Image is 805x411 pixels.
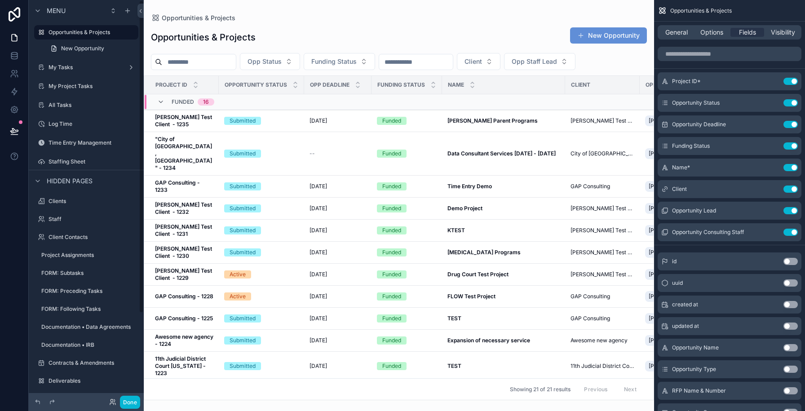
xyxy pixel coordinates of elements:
a: All Tasks [34,98,138,112]
label: Deliverables [49,377,137,384]
label: Clients [49,198,137,205]
label: FORM: Subtasks [41,270,137,277]
label: Staff [49,216,137,223]
span: id [672,258,677,265]
label: FORM: Following Tasks [41,305,137,313]
a: Project Assignments [34,248,138,262]
label: All Tasks [49,102,137,109]
span: Opp Deadline [310,81,349,88]
span: Opportunity Lead [672,207,716,214]
span: Fields [739,28,756,37]
span: General [665,28,688,37]
span: RFP Name & Number [672,387,726,394]
label: Opportunities & Projects [49,29,133,36]
span: created at [672,301,698,308]
span: Showing 21 of 21 results [510,386,571,393]
span: Opportunities & Projects [670,7,732,14]
a: Time Entry Management [34,136,138,150]
span: Hidden pages [47,177,93,186]
span: Opportunity Deadline [672,121,726,128]
a: Staffing Sheet [34,155,138,169]
a: FORM: Following Tasks [34,302,138,316]
a: New Opportunity [45,41,138,56]
a: Deliverables [34,374,138,388]
label: Log Time [49,120,137,128]
a: Clients [34,194,138,208]
span: Funding Status [377,81,425,88]
span: Opportunity Staff Lead [646,81,719,88]
label: Contracts & Amendments [49,359,137,367]
span: Opportunity Name [672,344,719,351]
a: Client Contacts [34,230,138,244]
span: Opportunity Status [672,99,720,106]
label: Project Assignments [41,252,137,259]
a: My Project Tasks [34,79,138,93]
span: Opportunity Type [672,366,716,373]
a: FORM: Subtasks [34,266,138,280]
a: Staff [34,212,138,226]
span: Name [448,81,464,88]
span: uuid [672,279,683,287]
a: My Tasks [34,60,138,75]
span: Options [700,28,723,37]
label: Time Entry Management [49,139,137,146]
label: Documentation • Data Agreements [41,323,137,331]
label: Documentation • IRB [41,341,137,349]
span: Name* [672,164,690,171]
label: FORM: Preceding Tasks [41,287,137,295]
span: Funding Status [672,142,710,150]
button: Done [120,396,140,409]
label: Client Contacts [49,234,137,241]
label: My Project Tasks [49,83,137,90]
div: 16 [203,98,209,106]
span: Funded [172,98,194,106]
span: Menu [47,6,66,15]
span: Project ID* [672,78,701,85]
a: FORM: Preceding Tasks [34,284,138,298]
span: Opportunity Consulting Staff [672,229,744,236]
a: Contracts & Amendments [34,356,138,370]
label: My Tasks [49,64,124,71]
a: Log Time [34,117,138,131]
span: Visibility [771,28,795,37]
label: Staffing Sheet [49,158,137,165]
span: New Opportunity [61,45,104,52]
a: Opportunities & Projects [34,25,138,40]
span: Project ID [155,81,187,88]
span: updated at [672,323,699,330]
a: Documentation • IRB [34,338,138,352]
span: Opportunity Status [225,81,287,88]
a: Documentation • Data Agreements [34,320,138,334]
span: Client [571,81,590,88]
span: Client [672,186,687,193]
